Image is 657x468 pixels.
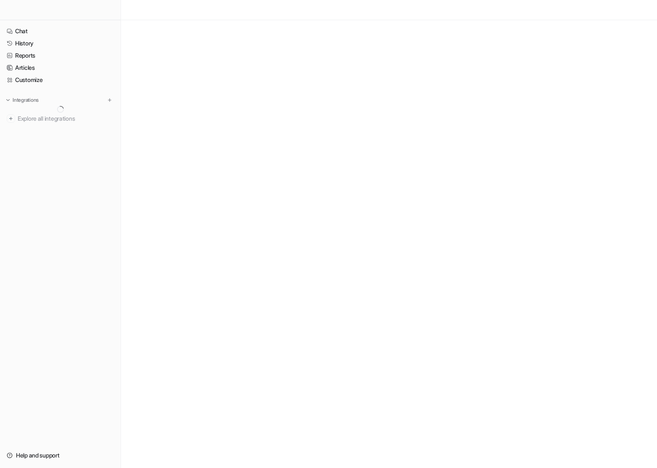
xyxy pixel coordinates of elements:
button: Integrations [3,96,41,104]
a: History [3,37,117,49]
a: Chat [3,25,117,37]
a: Articles [3,62,117,74]
a: Help and support [3,449,117,461]
img: explore all integrations [7,114,15,123]
a: Reports [3,50,117,61]
img: menu_add.svg [107,97,113,103]
a: Explore all integrations [3,113,117,124]
img: expand menu [5,97,11,103]
p: Integrations [13,97,39,103]
a: Customize [3,74,117,86]
span: Explore all integrations [18,112,114,125]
